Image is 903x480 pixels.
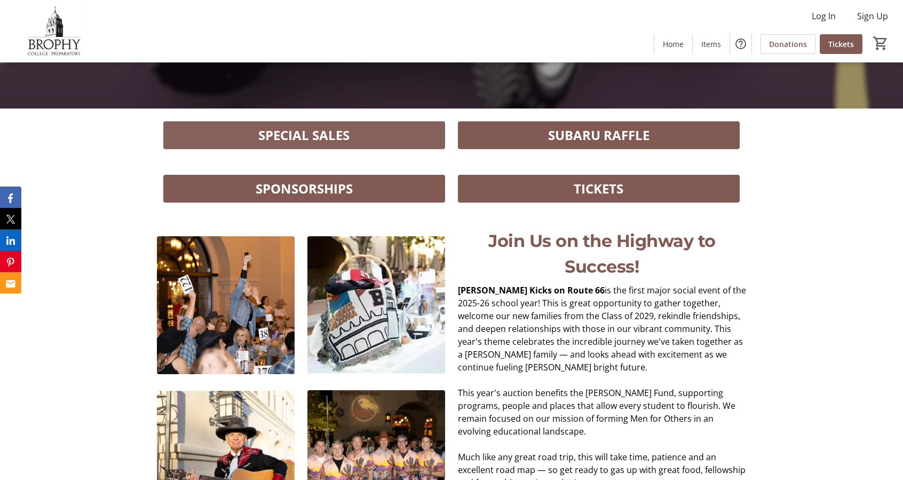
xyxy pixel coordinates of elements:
[458,175,740,203] button: TICKETS
[769,38,807,50] span: Donations
[548,126,649,145] span: SUBARU RAFFLE
[812,10,836,22] span: Log In
[871,34,890,53] button: Cart
[458,121,740,149] button: SUBARU RAFFLE
[307,236,445,374] img: undefined
[458,284,746,373] span: is the first major social event of the 2025-26 school year! This is great opportunity to gather t...
[157,236,295,374] img: undefined
[820,34,862,54] a: Tickets
[761,34,815,54] a: Donations
[256,179,353,198] span: SPONSORSHIPS
[458,284,605,296] strong: [PERSON_NAME] Kicks on Route 66
[663,38,684,50] span: Home
[730,33,751,55] button: Help
[849,7,897,25] button: Sign Up
[803,7,844,25] button: Log In
[828,38,854,50] span: Tickets
[857,10,888,22] span: Sign Up
[258,126,350,145] span: SPECIAL SALES
[574,179,623,198] span: TICKETS
[458,387,735,437] span: This year's auction benefits the [PERSON_NAME] Fund, supporting programs, people and places that ...
[163,175,445,203] button: SPONSORSHIPS
[701,38,721,50] span: Items
[458,228,746,280] p: Join Us on the Highway to Success!
[654,34,692,54] a: Home
[163,121,445,149] button: SPECIAL SALES
[693,34,730,54] a: Items
[6,4,101,58] img: Brophy College Preparatory 's Logo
